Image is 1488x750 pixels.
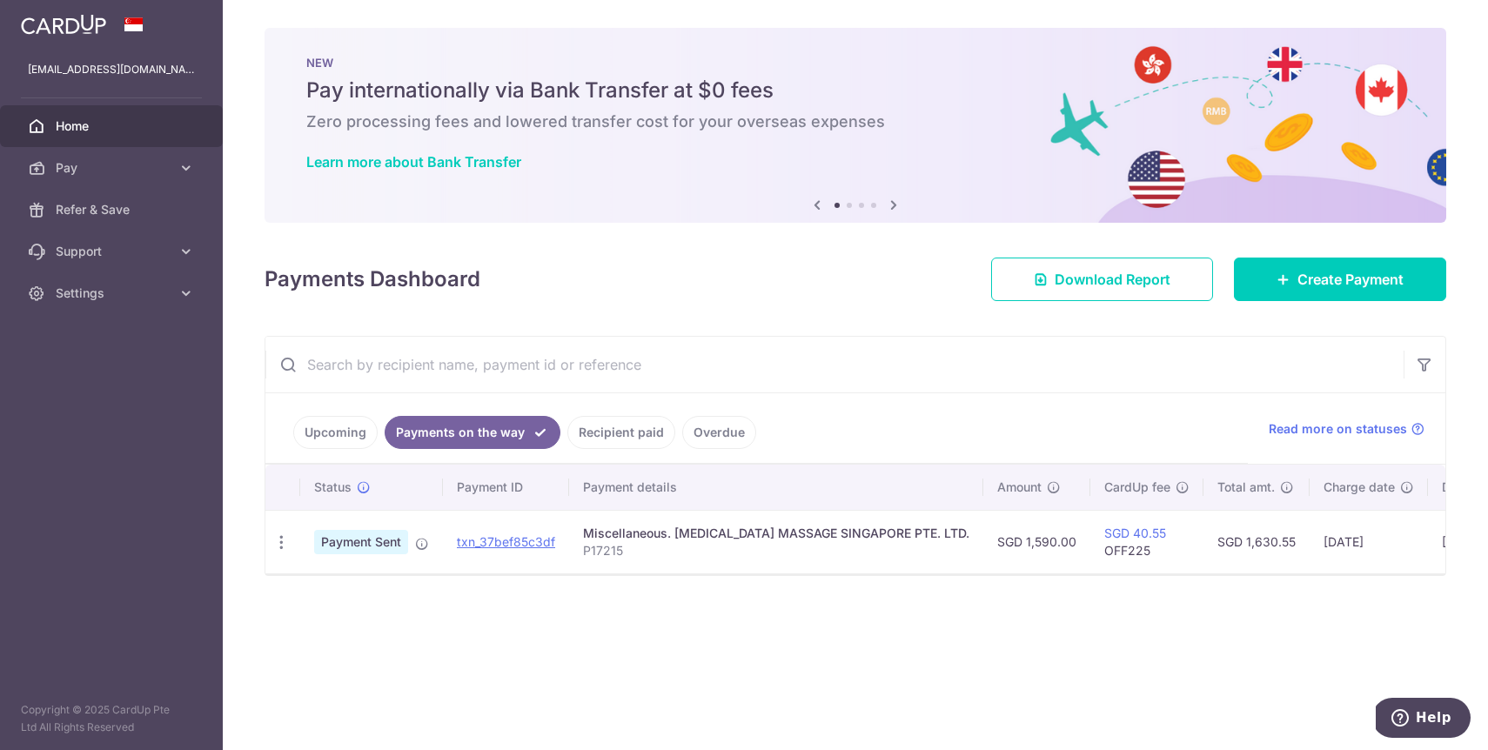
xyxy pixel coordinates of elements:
[567,416,675,449] a: Recipient paid
[56,285,171,302] span: Settings
[265,337,1404,392] input: Search by recipient name, payment id or reference
[306,56,1404,70] p: NEW
[56,201,171,218] span: Refer & Save
[56,117,171,135] span: Home
[1217,479,1275,496] span: Total amt.
[1104,479,1170,496] span: CardUp fee
[1104,526,1166,540] a: SGD 40.55
[385,416,560,449] a: Payments on the way
[682,416,756,449] a: Overdue
[443,465,569,510] th: Payment ID
[314,479,352,496] span: Status
[306,111,1404,132] h6: Zero processing fees and lowered transfer cost for your overseas expenses
[457,534,555,549] a: txn_37bef85c3df
[28,61,195,78] p: [EMAIL_ADDRESS][DOMAIN_NAME]
[569,465,983,510] th: Payment details
[56,159,171,177] span: Pay
[306,77,1404,104] h5: Pay internationally via Bank Transfer at $0 fees
[21,14,106,35] img: CardUp
[1324,479,1395,496] span: Charge date
[583,542,969,559] p: P17215
[265,264,480,295] h4: Payments Dashboard
[314,530,408,554] span: Payment Sent
[1269,420,1407,438] span: Read more on statuses
[1055,269,1170,290] span: Download Report
[583,525,969,542] div: Miscellaneous. [MEDICAL_DATA] MASSAGE SINGAPORE PTE. LTD.
[983,510,1090,573] td: SGD 1,590.00
[991,258,1213,301] a: Download Report
[1203,510,1310,573] td: SGD 1,630.55
[56,243,171,260] span: Support
[306,153,521,171] a: Learn more about Bank Transfer
[265,28,1446,223] img: Bank transfer banner
[997,479,1042,496] span: Amount
[1376,698,1471,741] iframe: Opens a widget where you can find more information
[1090,510,1203,573] td: OFF225
[1310,510,1428,573] td: [DATE]
[1269,420,1424,438] a: Read more on statuses
[293,416,378,449] a: Upcoming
